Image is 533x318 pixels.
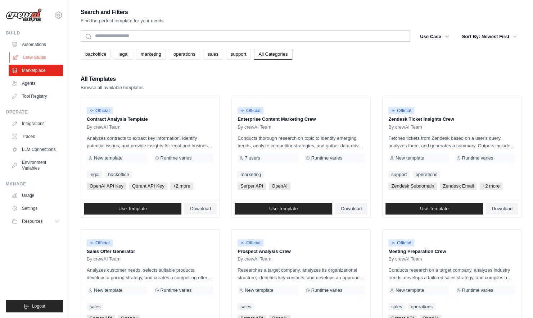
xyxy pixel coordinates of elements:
span: By crewAI Team [388,256,422,262]
div: Operate [6,109,63,115]
a: Automations [9,39,63,50]
span: Runtime varies [462,155,493,161]
a: Traces [9,131,63,142]
span: Official [87,239,113,246]
span: Runtime varies [161,155,192,161]
p: Enterprise Content Marketing Crew [238,116,365,123]
div: Manage [6,181,63,187]
span: Download [190,206,211,212]
p: Sales Offer Generator [87,248,214,255]
span: OpenAI [269,183,290,190]
span: New template [396,155,424,161]
span: By crewAI Team [238,124,271,130]
span: Resources [22,218,42,224]
a: marketing [136,49,166,60]
a: legal [87,171,102,178]
p: Contract Analysis Template [87,116,214,123]
p: Researches a target company, analyzes its organizational structure, identifies key contacts, and ... [238,266,365,281]
span: Use Template [269,206,298,212]
a: Use Template [84,203,181,215]
a: Agents [9,78,63,89]
a: legal [114,49,133,60]
a: Download [335,203,367,215]
a: Environment Variables [9,157,63,174]
a: support [388,171,410,178]
p: Find the perfect template for your needs [81,17,164,24]
p: Zendesk Ticket Insights Crew [388,116,515,123]
a: support [226,49,251,60]
span: Official [238,107,263,114]
a: Marketplace [9,65,63,76]
span: Download [492,206,512,212]
img: Logo [6,8,42,22]
a: operations [412,171,440,178]
a: Crew Studio [9,52,64,63]
div: Build [6,30,63,36]
a: Use Template [235,203,332,215]
span: Official [87,107,113,114]
span: +2 more [479,183,502,190]
a: All Categories [254,49,292,60]
span: By crewAI Team [87,256,121,262]
a: backoffice [105,171,132,178]
a: Download [184,203,217,215]
span: Runtime varies [462,287,493,293]
span: Qdrant API Key [129,183,167,190]
span: Use Template [420,206,448,212]
a: sales [203,49,223,60]
a: backoffice [81,49,111,60]
span: New template [245,287,273,293]
span: By crewAI Team [238,256,271,262]
a: Usage [9,190,63,201]
a: sales [87,303,103,310]
a: Download [486,203,518,215]
span: Zendesk Subdomain [388,183,437,190]
p: Analyzes contracts to extract key information, identify potential issues, and provide insights fo... [87,134,214,149]
span: +2 more [170,183,193,190]
button: Sort By: Newest First [458,30,521,43]
span: Logout [32,303,45,309]
p: Prospect Analysis Crew [238,248,365,255]
span: Serper API [238,183,266,190]
span: New template [94,287,122,293]
span: New template [396,287,424,293]
span: Runtime varies [161,287,192,293]
a: sales [388,303,405,310]
a: sales [238,303,254,310]
button: Resources [9,216,63,227]
span: 7 users [245,155,260,161]
button: Use Case [416,30,453,43]
a: operations [408,303,435,310]
p: Conducts research on a target company, analyzes industry trends, develops a tailored sales strate... [388,266,515,281]
a: LLM Connections [9,144,63,155]
a: Use Template [385,203,483,215]
h2: All Templates [81,74,144,84]
span: By crewAI Team [87,124,121,130]
p: Fetches tickets from Zendesk based on a user's query, analyzes them, and generates a summary. Out... [388,134,515,149]
a: marketing [238,171,264,178]
span: Official [238,239,263,246]
button: Logout [6,300,63,312]
a: Integrations [9,118,63,129]
span: Official [388,107,414,114]
span: By crewAI Team [388,124,422,130]
p: Browse all available templates [81,84,144,91]
span: New template [94,155,122,161]
a: Tool Registry [9,91,63,102]
a: Settings [9,203,63,214]
span: OpenAI API Key [87,183,126,190]
span: Official [388,239,414,246]
p: Analyzes customer needs, selects suitable products, develops a pricing strategy, and creates a co... [87,266,214,281]
h2: Search and Filters [81,7,164,17]
span: Runtime varies [311,155,343,161]
p: Meeting Preparation Crew [388,248,515,255]
span: Zendesk Email [440,183,476,190]
span: Runtime varies [311,287,343,293]
span: Use Template [118,206,147,212]
p: Conducts thorough research on topic to identify emerging trends, analyze competitor strategies, a... [238,134,365,149]
span: Download [341,206,362,212]
a: operations [169,49,200,60]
